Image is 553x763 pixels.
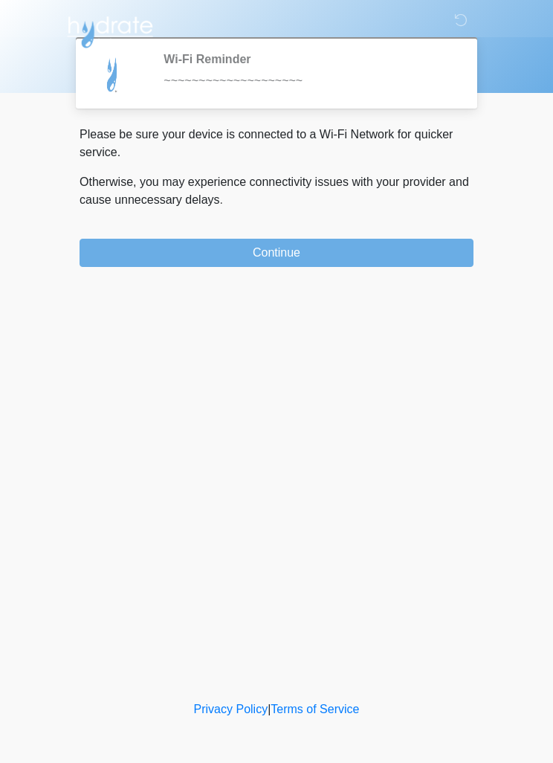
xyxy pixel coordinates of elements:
[65,11,155,49] img: Hydrate IV Bar - Arcadia Logo
[80,126,473,161] p: Please be sure your device is connected to a Wi-Fi Network for quicker service.
[91,52,135,97] img: Agent Avatar
[194,703,268,715] a: Privacy Policy
[268,703,271,715] a: |
[80,239,473,267] button: Continue
[220,193,223,206] span: .
[271,703,359,715] a: Terms of Service
[80,173,473,209] p: Otherwise, you may experience connectivity issues with your provider and cause unnecessary delays
[164,72,451,90] div: ~~~~~~~~~~~~~~~~~~~~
